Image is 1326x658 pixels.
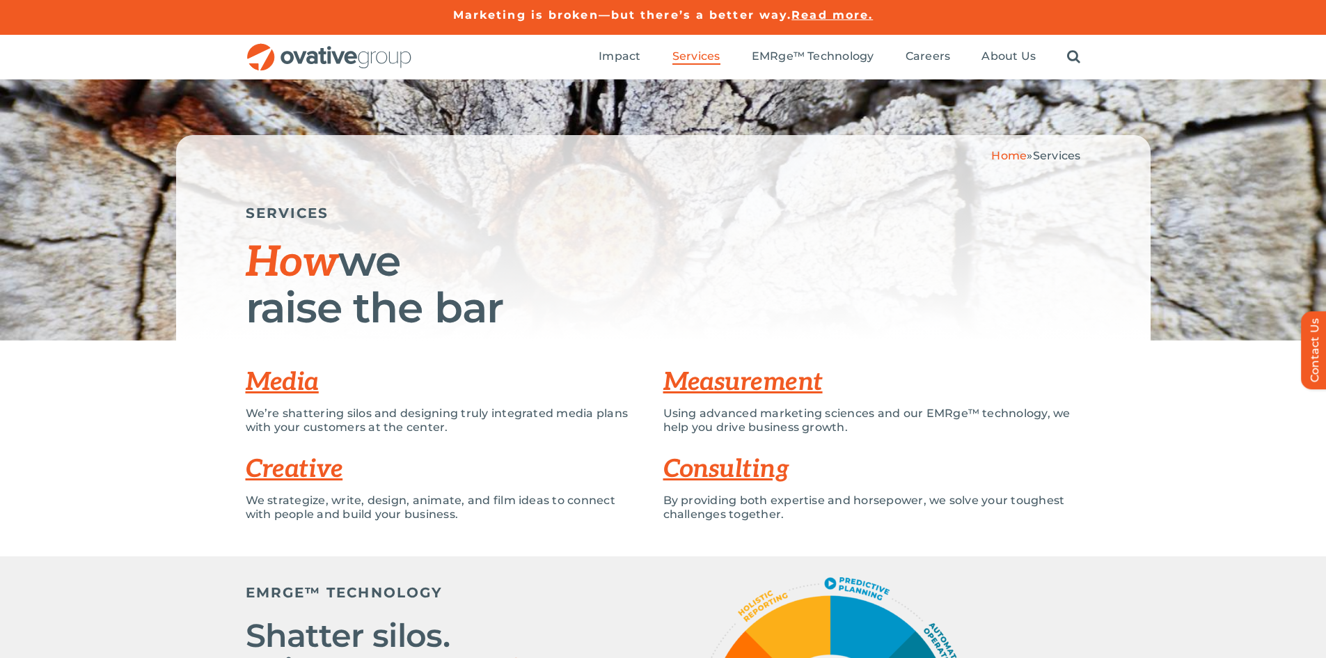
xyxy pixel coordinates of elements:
[663,454,789,485] a: Consulting
[599,35,1080,79] nav: Menu
[981,49,1036,63] span: About Us
[599,49,640,65] a: Impact
[599,49,640,63] span: Impact
[246,205,1081,221] h5: SERVICES
[663,494,1081,522] p: By providing both expertise and horsepower, we solve your toughest challenges together.
[791,8,873,22] a: Read more.
[246,367,319,398] a: Media
[752,49,874,65] a: EMRge™ Technology
[246,454,343,485] a: Creative
[246,584,580,601] h5: EMRGE™ TECHNOLOGY
[246,239,1081,330] h1: we raise the bar
[991,149,1080,162] span: »
[906,49,951,65] a: Careers
[991,149,1027,162] a: Home
[752,49,874,63] span: EMRge™ Technology
[246,407,642,434] p: We’re shattering silos and designing truly integrated media plans with your customers at the center.
[663,407,1081,434] p: Using advanced marketing sciences and our EMRge™ technology, we help you drive business growth.
[246,42,413,55] a: OG_Full_horizontal_RGB
[453,8,792,22] a: Marketing is broken—but there’s a better way.
[672,49,720,63] span: Services
[1067,49,1080,65] a: Search
[906,49,951,63] span: Careers
[1033,149,1081,162] span: Services
[663,367,823,398] a: Measurement
[246,494,642,522] p: We strategize, write, design, animate, and film ideas to connect with people and build your busin...
[672,49,720,65] a: Services
[246,238,338,288] span: How
[981,49,1036,65] a: About Us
